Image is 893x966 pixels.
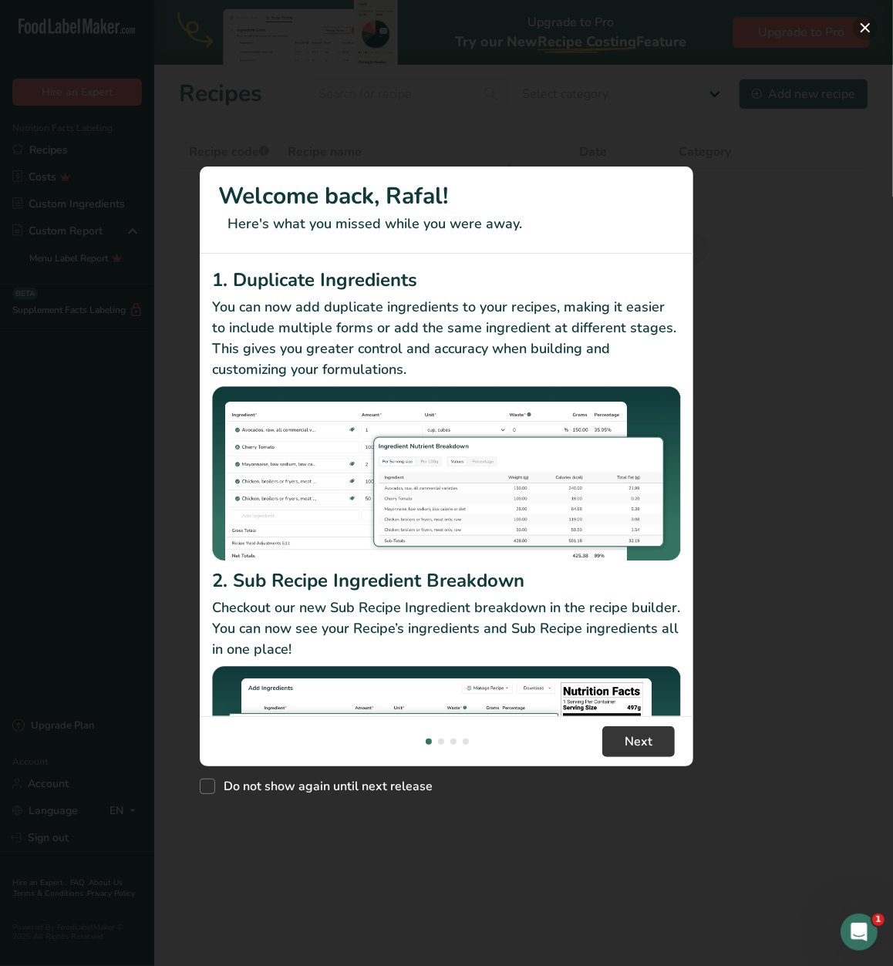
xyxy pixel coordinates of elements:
h1: Welcome back, Rafal! [218,179,675,214]
p: You can now add duplicate ingredients to your recipes, making it easier to include multiple forms... [212,297,681,380]
p: Here's what you missed while you were away. [218,214,675,234]
button: Next [602,726,675,757]
p: Checkout our new Sub Recipe Ingredient breakdown in the recipe builder. You can now see your Reci... [212,597,681,660]
img: Duplicate Ingredients [212,386,681,561]
img: Sub Recipe Ingredient Breakdown [212,666,681,841]
span: Do not show again until next release [215,779,433,794]
h2: 2. Sub Recipe Ingredient Breakdown [212,567,681,594]
h2: 1. Duplicate Ingredients [212,266,681,294]
span: 1 [872,914,885,926]
span: Next [625,732,652,751]
iframe: Intercom live chat [841,914,878,951]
